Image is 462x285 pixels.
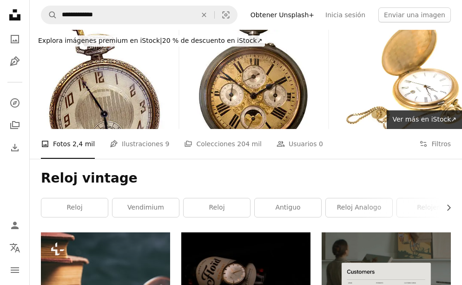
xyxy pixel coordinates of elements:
[215,6,237,24] button: Búsqueda visual
[6,116,24,135] a: Colecciones
[179,30,328,129] img: Rusty reloj de bolsillo
[277,129,323,159] a: Usuarios 0
[440,198,451,217] button: desplazar lista a la derecha
[181,265,310,273] a: Un reloj encima de una botella en la oscuridad
[378,7,451,22] button: Enviar una imagen
[6,138,24,157] a: Historial de descargas
[38,37,162,44] span: Explora imágenes premium en iStock |
[110,129,169,159] a: Ilustraciones 9
[237,139,262,149] span: 204 mil
[41,6,238,24] form: Encuentra imágenes en todo el sitio
[184,129,262,159] a: Colecciones 204 mil
[6,216,24,235] a: Iniciar sesión / Registrarse
[35,35,265,47] div: 20 % de descuento en iStock ↗
[6,238,24,257] button: Idioma
[41,198,108,217] a: reloj
[6,30,24,48] a: Fotos
[245,7,320,22] a: Obtener Unsplash+
[255,198,321,217] a: antiguo
[184,198,250,217] a: Reloj
[320,7,371,22] a: Inicia sesión
[165,139,169,149] span: 9
[387,110,462,129] a: Ver más en iStock↗
[392,115,456,123] span: Ver más en iStock ↗
[6,94,24,112] a: Explorar
[112,198,179,217] a: vendimium
[6,261,24,279] button: Menú
[30,30,271,52] a: Explora imágenes premium en iStock|20 % de descuento en iStock↗
[30,30,178,129] img: Vintage gold Art Decó de reloj de bolsillo
[419,129,451,159] button: Filtros
[6,52,24,71] a: Ilustraciones
[326,198,392,217] a: reloj analogo
[194,6,214,24] button: Borrar
[41,6,57,24] button: Buscar en Unsplash
[319,139,323,149] span: 0
[6,6,24,26] a: Inicio — Unsplash
[41,170,451,187] h1: Reloj vintage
